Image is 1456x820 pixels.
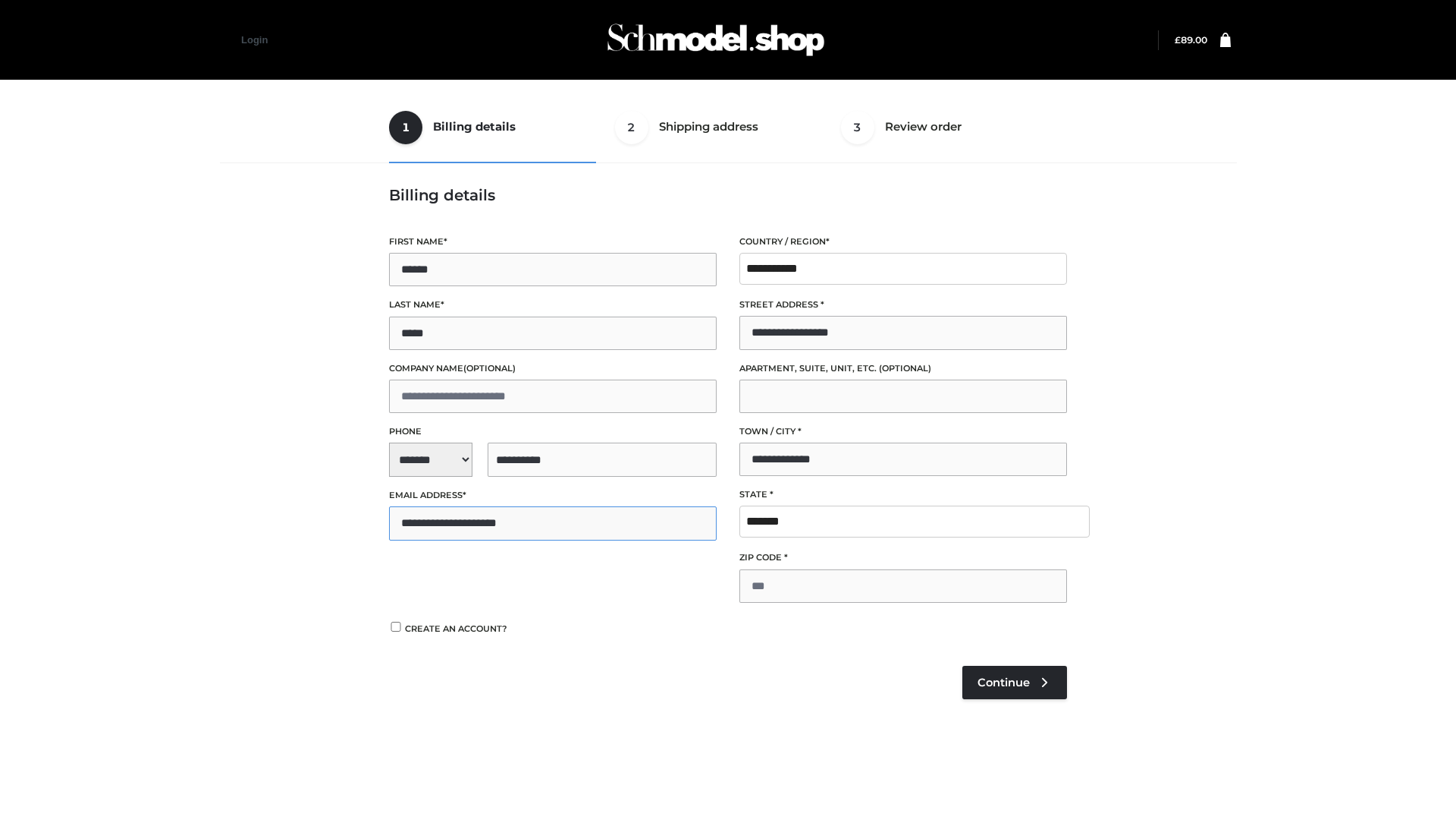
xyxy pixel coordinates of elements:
label: ZIP Code [739,550,1067,565]
label: Email address [389,488,717,503]
a: Continue [962,666,1067,699]
label: Phone [389,424,717,439]
h3: Billing details [389,186,1067,204]
label: Last name [389,298,717,312]
a: £89.00 [1175,34,1207,46]
span: (optional) [463,363,516,374]
label: Street address [739,298,1067,312]
label: Apartment, suite, unit, etc. [739,361,1067,376]
img: Schmodel Admin 964 [602,10,830,70]
label: First name [389,235,717,249]
input: Create an account? [389,622,403,632]
label: Town / City [739,424,1067,439]
label: Country / Region [739,235,1067,249]
label: Company name [389,361,717,376]
span: Create an account? [405,623,507,634]
a: Login [241,34,268,46]
span: (optional) [879,363,931,374]
span: £ [1175,34,1181,46]
label: State [739,487,1067,502]
bdi: 89.00 [1175,34,1207,46]
span: Continue [977,676,1030,689]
